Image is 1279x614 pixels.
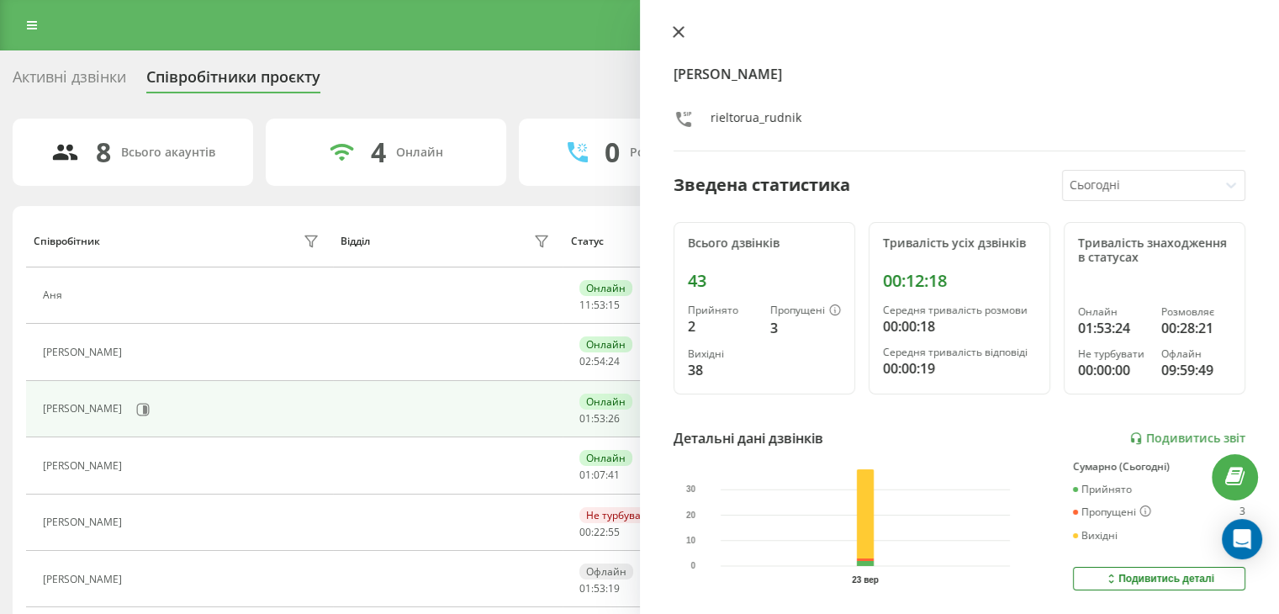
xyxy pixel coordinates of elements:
[688,360,757,380] div: 38
[371,136,386,168] div: 4
[1078,318,1148,338] div: 01:53:24
[579,336,632,352] div: Онлайн
[1239,505,1245,519] div: 3
[605,136,620,168] div: 0
[1078,348,1148,360] div: Не турбувати
[43,289,66,301] div: Аня
[579,411,591,426] span: 01
[96,136,111,168] div: 8
[341,236,370,247] div: Відділ
[579,299,620,311] div: : :
[608,581,620,595] span: 19
[674,64,1246,84] h4: [PERSON_NAME]
[1161,318,1231,338] div: 00:28:21
[579,525,591,539] span: 00
[688,236,841,251] div: Всього дзвінків
[121,146,215,160] div: Всього акаунтів
[883,347,1036,358] div: Середня тривалість відповіді
[1073,567,1245,590] button: Подивитись деталі
[1073,505,1151,519] div: Пропущені
[579,581,591,595] span: 01
[608,298,620,312] span: 15
[686,485,696,495] text: 30
[579,564,633,580] div: Офлайн
[579,468,591,482] span: 01
[579,354,591,368] span: 02
[690,562,695,571] text: 0
[770,304,841,318] div: Пропущені
[688,348,757,360] div: Вихідні
[594,581,605,595] span: 53
[674,428,823,448] div: Детальні дані дзвінків
[608,354,620,368] span: 24
[594,525,605,539] span: 22
[43,516,126,528] div: [PERSON_NAME]
[594,354,605,368] span: 54
[396,146,443,160] div: Онлайн
[146,68,320,94] div: Співробітники проєкту
[770,318,841,338] div: 3
[883,271,1036,291] div: 00:12:18
[579,507,659,523] div: Не турбувати
[1073,461,1245,473] div: Сумарно (Сьогодні)
[1073,484,1132,495] div: Прийнято
[608,411,620,426] span: 26
[674,172,850,198] div: Зведена статистика
[579,583,620,595] div: : :
[579,469,620,481] div: : :
[1222,519,1262,559] div: Open Intercom Messenger
[688,271,841,291] div: 43
[579,280,632,296] div: Онлайн
[1104,572,1214,585] div: Подивитись деталі
[1078,360,1148,380] div: 00:00:00
[852,575,879,585] text: 23 вер
[711,109,801,134] div: rieltorua_rudnik
[883,236,1036,251] div: Тривалість усіх дзвінків
[579,450,632,466] div: Онлайн
[686,511,696,520] text: 20
[1161,348,1231,360] div: Офлайн
[688,304,757,316] div: Прийнято
[686,536,696,545] text: 10
[579,527,620,538] div: : :
[630,146,711,160] div: Розмовляють
[1078,306,1148,318] div: Онлайн
[1161,306,1231,318] div: Розмовляє
[1073,530,1118,542] div: Вихідні
[608,468,620,482] span: 41
[608,525,620,539] span: 55
[594,411,605,426] span: 53
[43,403,126,415] div: [PERSON_NAME]
[1129,431,1245,446] a: Подивитись звіт
[883,358,1036,378] div: 00:00:19
[579,413,620,425] div: : :
[883,304,1036,316] div: Середня тривалість розмови
[43,347,126,358] div: [PERSON_NAME]
[883,316,1036,336] div: 00:00:18
[594,298,605,312] span: 53
[579,298,591,312] span: 11
[1078,236,1231,265] div: Тривалість знаходження в статусах
[43,460,126,472] div: [PERSON_NAME]
[579,356,620,368] div: : :
[13,68,126,94] div: Активні дзвінки
[594,468,605,482] span: 07
[34,236,100,247] div: Співробітник
[43,574,126,585] div: [PERSON_NAME]
[688,316,757,336] div: 2
[571,236,604,247] div: Статус
[579,394,632,410] div: Онлайн
[1161,360,1231,380] div: 09:59:49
